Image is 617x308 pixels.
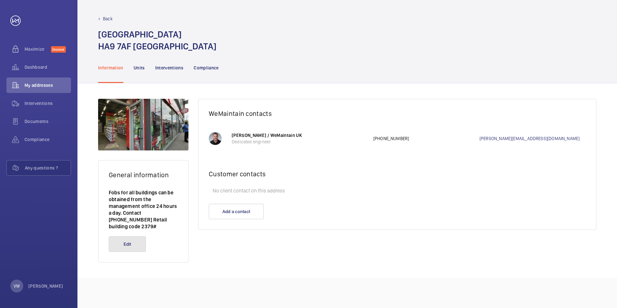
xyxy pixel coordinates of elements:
[209,204,264,219] button: Add a contact
[109,189,178,230] p: Fobs for all buildings can be obtained from the management office 24 hours a day. Contact [PHONE_...
[109,236,146,252] button: Edit
[25,100,71,107] span: Interventions
[25,82,71,88] span: My addresses
[373,135,480,142] p: [PHONE_NUMBER]
[232,139,367,145] p: Dedicated engineer
[209,184,586,197] p: No client contact on this address
[109,171,178,179] h2: General information
[98,28,217,52] h1: [GEOGRAPHIC_DATA] HA9 7AF [GEOGRAPHIC_DATA]
[14,283,20,289] p: VW
[28,283,63,289] p: [PERSON_NAME]
[25,46,51,52] span: Maximize
[155,65,184,71] p: Interventions
[25,136,71,143] span: Compliance
[51,46,66,53] span: Discover
[103,15,113,22] p: Back
[25,165,71,171] span: Any questions ?
[25,118,71,125] span: Documents
[25,64,71,70] span: Dashboard
[209,109,586,118] h2: WeMaintain contacts
[98,65,123,71] p: Information
[134,65,145,71] p: Units
[232,132,367,139] p: [PERSON_NAME] / WeMaintain UK
[209,170,586,178] h2: Customer contacts
[194,65,219,71] p: Compliance
[480,135,586,142] a: [PERSON_NAME][EMAIL_ADDRESS][DOMAIN_NAME]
